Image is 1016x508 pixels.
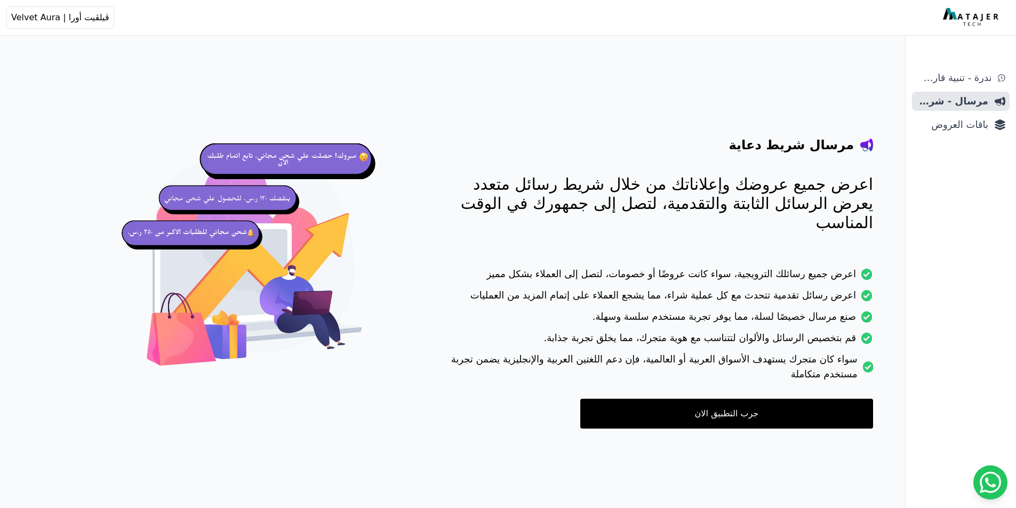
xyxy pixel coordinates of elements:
li: اعرض رسائل تقدمية تتحدث مع كل عملية شراء، مما يشجع العملاء على إتمام المزيد من العمليات [434,288,873,309]
img: hero [118,128,391,401]
h4: مرسال شريط دعاية [729,136,854,154]
a: جرب التطبيق الان [580,399,873,429]
li: سواء كان متجرك يستهدف الأسواق العربية أو العالمية، فإن دعم اللغتين العربية والإنجليزية يضمن تجربة... [434,352,873,388]
li: صنع مرسال خصيصًا لسلة، مما يوفر تجربة مستخدم سلسة وسهلة. [434,309,873,330]
span: ندرة - تنبية قارب علي النفاذ [916,70,991,85]
li: قم بتخصيص الرسائل والألوان لتتناسب مع هوية متجرك، مما يخلق تجربة جذابة. [434,330,873,352]
span: ڤيلڤيت أورا | Velvet Aura [11,11,109,24]
img: MatajerTech Logo [943,8,1001,27]
button: ڤيلڤيت أورا | Velvet Aura [6,6,114,29]
p: اعرض جميع عروضك وإعلاناتك من خلال شريط رسائل متعدد يعرض الرسائل الثابتة والتقدمية، لتصل إلى جمهور... [434,175,873,232]
span: باقات العروض [916,117,988,132]
li: اعرض جميع رسائلك الترويجية، سواء كانت عروضًا أو خصومات، لتصل إلى العملاء بشكل مميز [434,267,873,288]
span: مرسال - شريط دعاية [916,94,988,109]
